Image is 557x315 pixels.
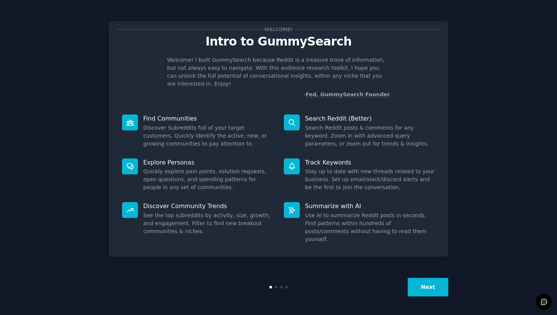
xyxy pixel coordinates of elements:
[305,212,435,243] dd: Use AI to summarize Reddit posts in seconds. Find patterns within hundreds of posts/comments with...
[167,56,390,88] p: Welcome! I built GummySearch because Reddit is a treasure trove of information, but not always ea...
[305,158,435,166] p: Track Keywords
[143,124,273,148] dd: Discover Subreddits full of your target customers. Quickly identify the active, new, or growing c...
[305,91,390,98] a: Fed, GummySearch Founder
[305,202,435,210] p: Summarize with AI
[143,212,273,235] dd: See the top subreddits by activity, size, growth, and engagement. Filter to find new breakout com...
[305,168,435,191] dd: Stay up to date with new threads related to your business. Set up email/slack/discord alerts and ...
[143,158,273,166] p: Explore Personas
[305,114,435,122] p: Search Reddit (Better)
[408,278,448,296] button: Next
[117,35,440,48] p: Intro to GummySearch
[263,25,294,33] span: Welcome!
[305,124,435,148] dd: Search Reddit posts & comments for any keyword. Zoom in with advanced query parameters, or zoom o...
[304,91,390,99] div: -
[143,202,273,210] p: Discover Community Trends
[143,168,273,191] dd: Quickly explore pain points, solution requests, open questions, and spending patterns for people ...
[143,114,273,122] p: Find Communities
